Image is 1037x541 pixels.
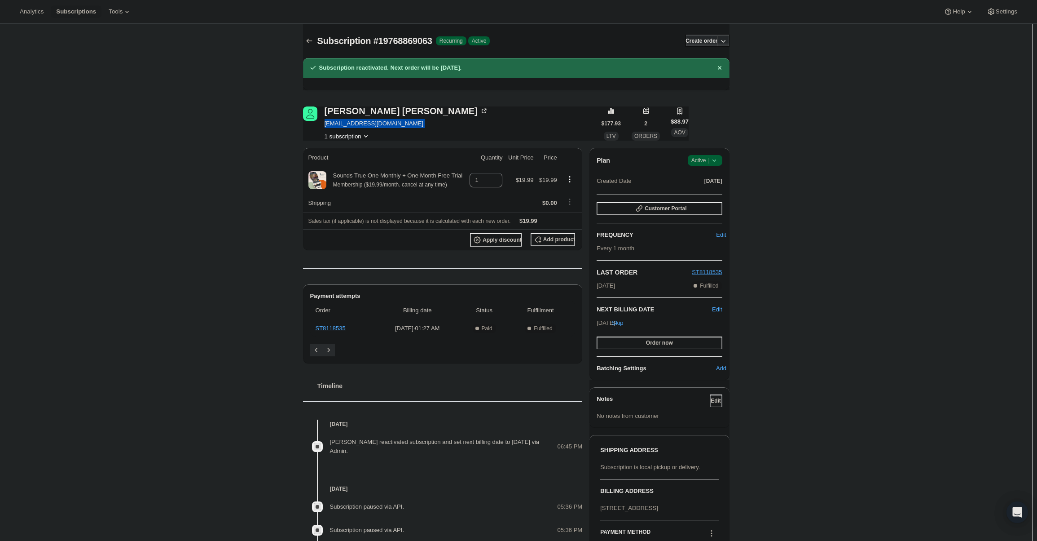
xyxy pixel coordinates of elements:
[303,35,316,47] button: Subscriptions
[602,120,621,127] span: $177.93
[325,119,488,128] span: [EMAIL_ADDRESS][DOMAIN_NAME]
[645,205,686,212] span: Customer Portal
[326,171,463,189] div: Sounds True One Monthly + One Month Free Trial
[953,8,965,15] span: Help
[715,361,728,376] button: Add
[715,228,728,242] button: Edit
[303,193,467,213] th: Shipping
[611,316,624,330] button: Skip
[558,526,583,535] span: 05:36 PM
[558,502,583,511] span: 05:36 PM
[597,364,720,373] h6: Batching Settings
[597,412,659,419] span: No notes from customer
[482,325,492,332] span: Paid
[671,117,689,126] span: $88.97
[600,528,650,541] h3: PAYMENT METHOD
[597,305,712,314] h2: NEXT BILLING DATE
[531,233,575,246] button: Add product
[600,464,700,470] span: Subscription is local pickup or delivery.
[467,148,505,168] th: Quantity
[646,339,673,346] span: Order now
[20,8,44,15] span: Analytics
[600,446,718,455] h3: SHIPPING ADDRESS
[109,8,123,15] span: Tools
[938,5,979,18] button: Help
[600,505,658,511] span: [STREET_ADDRESS]
[597,395,709,407] h3: Notes
[562,197,577,207] button: Shipping actions
[470,233,522,247] button: Apply discount
[634,133,657,139] span: ORDERS
[597,268,692,277] h2: LAST ORDER
[710,395,722,407] button: Edit
[674,129,685,136] span: AOV
[597,231,720,239] h2: FREQUENCY
[330,527,404,533] span: Subscription paused via API.
[713,62,726,74] button: Dismiss notification
[996,8,1017,15] span: Settings
[1006,501,1028,523] div: Open Intercom Messenger
[519,217,537,224] span: $19.99
[316,325,346,332] a: ST8118535
[534,325,552,332] span: Fulfilled
[303,106,317,121] span: Lisa Davison
[711,397,721,404] span: Edit
[612,319,623,328] span: Skip
[708,157,709,164] span: |
[378,306,457,315] span: Billing date
[536,148,559,168] th: Price
[600,487,718,496] h3: BILLING ADDRESS
[562,174,577,184] button: Product actions
[644,120,647,127] span: 2
[317,36,432,46] span: Subscription #19768869063
[51,5,101,18] button: Subscriptions
[378,324,457,333] span: [DATE] · 01:27 AM
[462,306,506,315] span: Status
[700,282,718,289] span: Fulfilled
[704,177,722,185] span: [DATE]
[303,148,467,168] th: Product
[511,306,570,315] span: Fulfillment
[308,171,326,189] img: product img
[597,177,631,186] span: Created Date
[333,182,447,188] small: Membership ($19.99/month. cancel at any time)
[597,202,722,215] button: Customer Portal
[319,63,462,72] h2: Subscription reactivated. Next order will be [DATE].
[692,268,722,277] button: ST8118535
[542,200,557,206] span: $0.00
[597,245,634,252] span: Every 1 month
[439,37,463,44] span: Recurring
[330,503,404,510] span: Subscription paused via API.
[310,344,576,356] nav: Pagination
[640,117,652,130] button: 2
[597,319,619,326] span: [DATE] ·
[981,5,1023,18] button: Settings
[303,420,583,429] h4: [DATE]
[712,305,722,314] button: Edit
[597,337,722,349] button: Order now
[597,281,615,290] span: [DATE]
[543,236,575,243] span: Add product
[14,5,49,18] button: Analytics
[516,177,534,183] span: $19.99
[691,156,719,165] span: Active
[317,381,583,390] h2: Timeline
[704,175,722,187] button: [DATE]
[472,37,487,44] span: Active
[505,148,536,168] th: Unit Price
[483,236,522,244] span: Apply discount
[602,117,621,130] button: $177.93
[716,364,726,373] span: Add
[685,35,717,47] button: Create order
[303,484,583,493] h4: [DATE]
[310,292,576,301] h2: Payment attempts
[539,177,557,183] span: $19.99
[325,132,370,141] button: Product actions
[685,37,717,44] span: Create order
[308,218,511,224] span: Sales tax (if applicable) is not displayed because it is calculated with each new order.
[692,269,722,275] span: ST8118535
[330,439,540,454] span: [PERSON_NAME] reactivated subscription and set next billing date to [DATE] via Admin.
[325,106,488,115] div: [PERSON_NAME] [PERSON_NAME]
[558,442,583,451] span: 06:45 PM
